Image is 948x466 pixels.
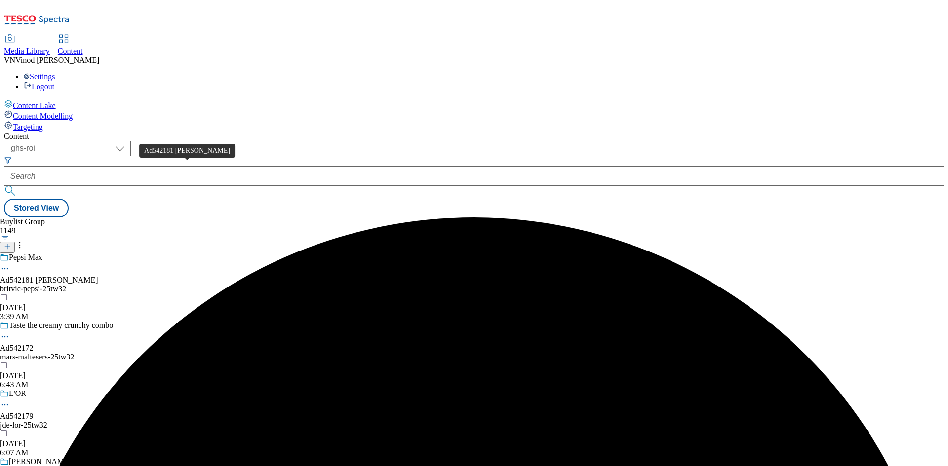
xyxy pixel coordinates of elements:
a: Logout [24,82,54,91]
a: Content [58,35,83,56]
div: Pepsi Max [9,253,42,262]
span: Content [58,47,83,55]
span: VN [4,56,15,64]
input: Search [4,166,944,186]
a: Content Lake [4,99,944,110]
div: L'OR [9,389,26,398]
div: [PERSON_NAME] and Coca-Cola [9,457,121,466]
div: Taste the creamy crunchy combo [9,321,113,330]
span: Media Library [4,47,50,55]
a: Settings [24,72,55,81]
span: Content Modelling [13,112,73,120]
button: Stored View [4,199,69,217]
a: Media Library [4,35,50,56]
span: Content Lake [13,101,56,109]
span: Targeting [13,123,43,131]
svg: Search Filters [4,156,12,164]
div: Content [4,132,944,141]
a: Targeting [4,121,944,132]
a: Content Modelling [4,110,944,121]
span: Vinod [PERSON_NAME] [15,56,99,64]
